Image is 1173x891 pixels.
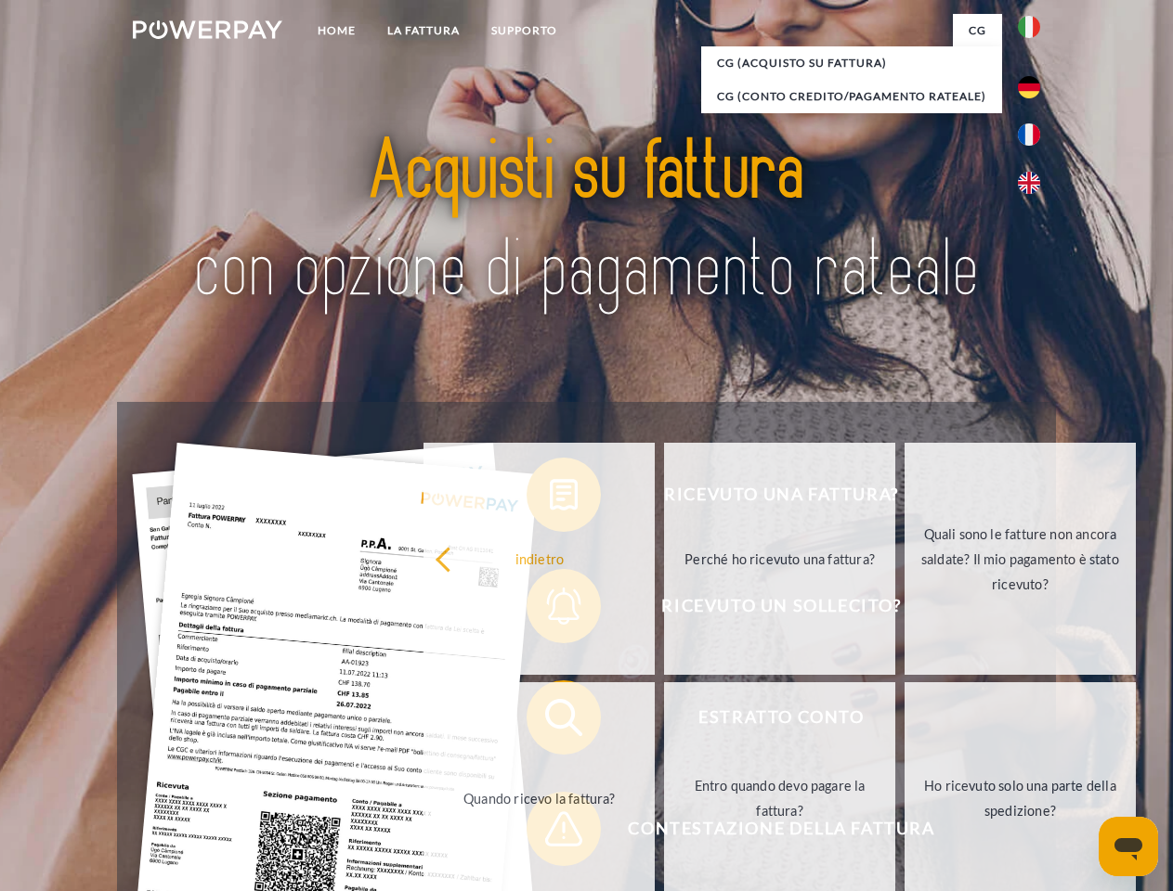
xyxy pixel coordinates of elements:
[916,773,1125,823] div: Ho ricevuto solo una parte della spedizione?
[1018,172,1040,194] img: en
[1018,16,1040,38] img: it
[435,546,644,571] div: indietro
[435,785,644,810] div: Quando ricevo la fattura?
[371,14,476,47] a: LA FATTURA
[1018,123,1040,146] img: fr
[476,14,573,47] a: Supporto
[133,20,282,39] img: logo-powerpay-white.svg
[701,80,1002,113] a: CG (Conto Credito/Pagamento rateale)
[905,443,1136,675] a: Quali sono le fatture non ancora saldate? Il mio pagamento è stato ricevuto?
[675,546,884,571] div: Perché ho ricevuto una fattura?
[1018,76,1040,98] img: de
[701,46,1002,80] a: CG (Acquisto su fattura)
[675,773,884,823] div: Entro quando devo pagare la fattura?
[953,14,1002,47] a: CG
[177,89,996,355] img: title-powerpay_it.svg
[916,521,1125,596] div: Quali sono le fatture non ancora saldate? Il mio pagamento è stato ricevuto?
[302,14,371,47] a: Home
[1099,817,1158,876] iframe: Pulsante per aprire la finestra di messaggistica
